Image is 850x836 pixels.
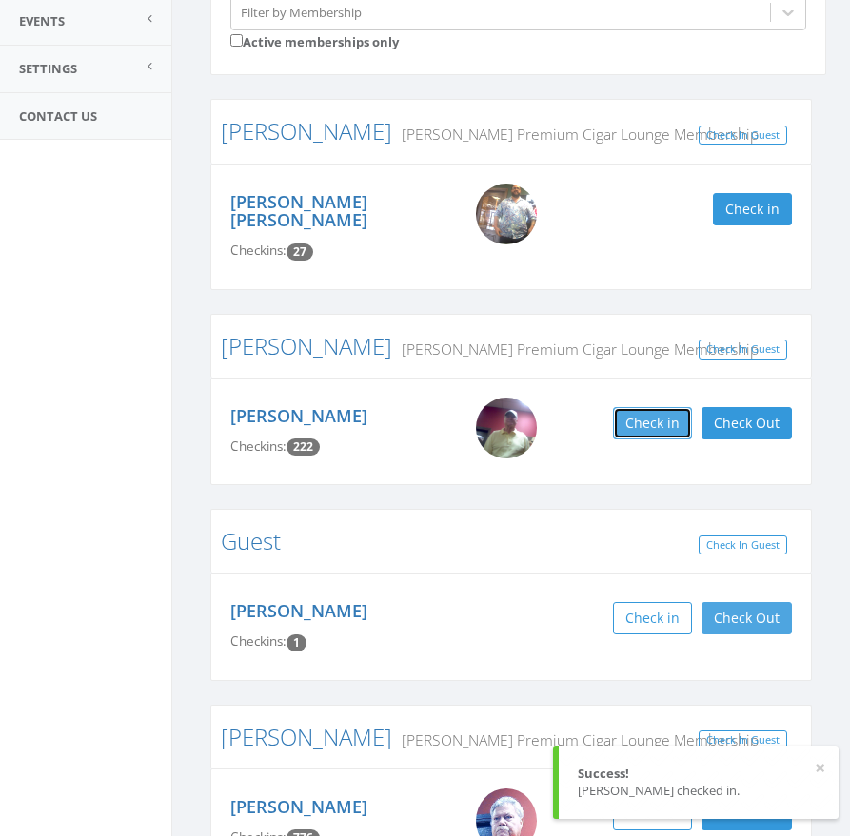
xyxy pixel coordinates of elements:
button: Check in [613,602,692,634]
small: [PERSON_NAME] Premium Cigar Lounge Membership [392,729,759,750]
small: [PERSON_NAME] Premium Cigar Lounge Membership [392,339,759,360]
div: [PERSON_NAME] checked in. [578,782,820,800]
a: [PERSON_NAME] [221,721,392,752]
a: Check In Guest [699,730,787,750]
span: Checkins: [230,242,287,259]
button: Check in [613,407,692,439]
button: Check Out [702,602,792,634]
span: Checkin count [287,438,320,456]
a: [PERSON_NAME] [230,404,367,427]
span: Checkin count [287,243,313,261]
a: [PERSON_NAME] [PERSON_NAME] [230,190,367,232]
a: [PERSON_NAME] [221,115,392,146]
div: Success! [578,765,820,783]
img: Chris_Bobby.png [476,184,537,244]
span: Contact Us [19,107,97,125]
a: Check In Guest [699,126,787,146]
span: Checkins: [230,437,287,455]
div: Filter by Membership [241,3,362,21]
a: [PERSON_NAME] [230,599,367,622]
span: Settings [19,60,77,77]
button: Check Out [702,407,792,439]
a: Check In Guest [699,340,787,360]
button: × [815,759,825,778]
input: Active memberships only [230,34,243,47]
span: Checkin count [287,634,306,651]
span: Checkins: [230,632,287,650]
small: [PERSON_NAME] Premium Cigar Lounge Membership [392,124,759,145]
img: Larry_Grzyb.png [476,398,537,458]
label: Active memberships only [230,30,399,51]
a: [PERSON_NAME] [230,795,367,818]
button: Check in [713,193,792,225]
a: Check In Guest [699,535,787,555]
a: Guest [221,525,281,556]
span: Events [19,12,65,29]
a: [PERSON_NAME] [221,330,392,361]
